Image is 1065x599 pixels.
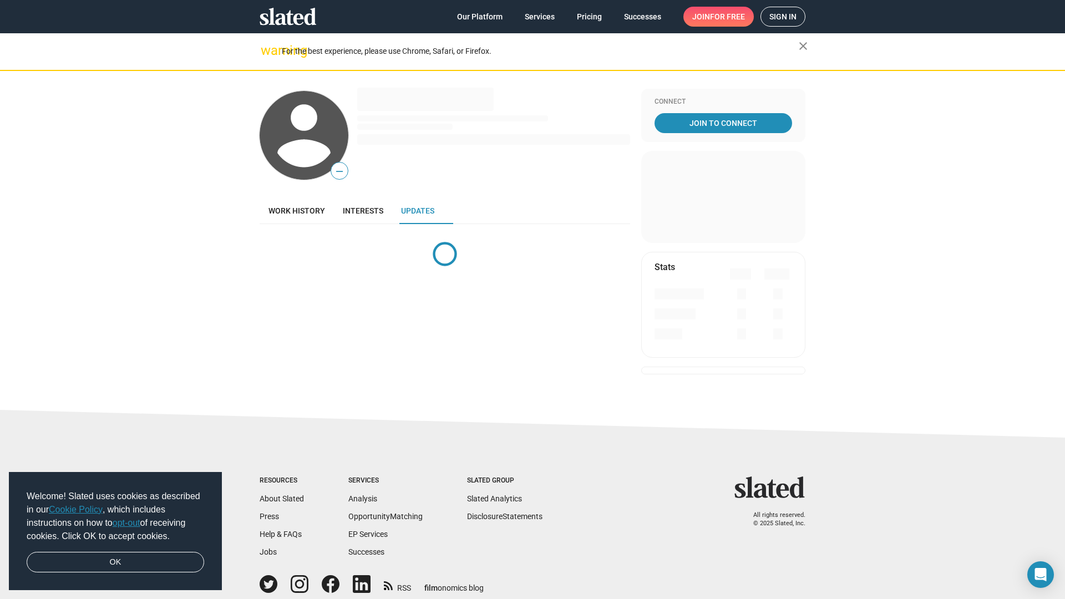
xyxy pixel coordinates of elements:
[655,261,675,273] mat-card-title: Stats
[683,7,754,27] a: Joinfor free
[348,547,384,556] a: Successes
[260,494,304,503] a: About Slated
[457,7,503,27] span: Our Platform
[760,7,805,27] a: Sign in
[467,494,522,503] a: Slated Analytics
[1027,561,1054,588] div: Open Intercom Messenger
[9,472,222,591] div: cookieconsent
[348,494,377,503] a: Analysis
[525,7,555,27] span: Services
[260,197,334,224] a: Work history
[384,576,411,593] a: RSS
[348,512,423,521] a: OpportunityMatching
[467,476,542,485] div: Slated Group
[392,197,443,224] a: Updates
[261,44,274,57] mat-icon: warning
[49,505,103,514] a: Cookie Policy
[710,7,745,27] span: for free
[268,206,325,215] span: Work history
[331,164,348,179] span: —
[516,7,564,27] a: Services
[348,530,388,539] a: EP Services
[401,206,434,215] span: Updates
[615,7,670,27] a: Successes
[448,7,511,27] a: Our Platform
[657,113,790,133] span: Join To Connect
[260,547,277,556] a: Jobs
[260,476,304,485] div: Resources
[260,530,302,539] a: Help & FAQs
[424,583,438,592] span: film
[113,518,140,527] a: opt-out
[424,574,484,593] a: filmonomics blog
[27,552,204,573] a: dismiss cookie message
[334,197,392,224] a: Interests
[655,113,792,133] a: Join To Connect
[282,44,799,59] div: For the best experience, please use Chrome, Safari, or Firefox.
[568,7,611,27] a: Pricing
[742,511,805,527] p: All rights reserved. © 2025 Slated, Inc.
[797,39,810,53] mat-icon: close
[27,490,204,543] span: Welcome! Slated uses cookies as described in our , which includes instructions on how to of recei...
[260,512,279,521] a: Press
[769,7,797,26] span: Sign in
[624,7,661,27] span: Successes
[348,476,423,485] div: Services
[655,98,792,106] div: Connect
[467,512,542,521] a: DisclosureStatements
[577,7,602,27] span: Pricing
[692,7,745,27] span: Join
[343,206,383,215] span: Interests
